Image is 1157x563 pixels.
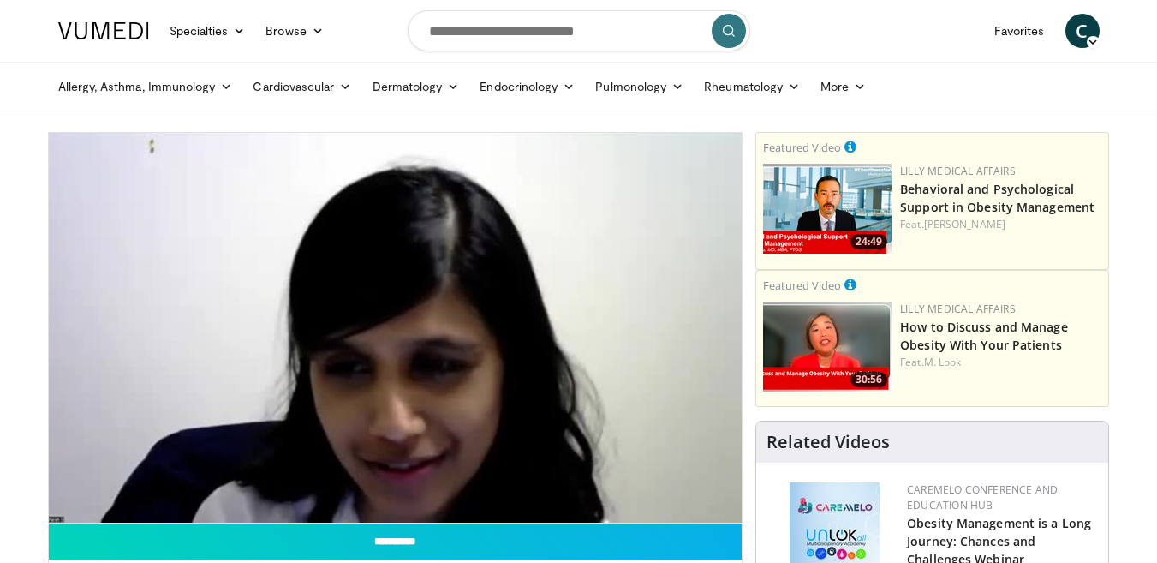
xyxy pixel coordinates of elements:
[1065,14,1100,48] a: C
[810,69,876,104] a: More
[763,278,841,293] small: Featured Video
[900,181,1094,215] a: Behavioral and Psychological Support in Obesity Management
[900,355,1101,370] div: Feat.
[694,69,810,104] a: Rheumatology
[362,69,470,104] a: Dermatology
[924,217,1005,231] a: [PERSON_NAME]
[900,164,1016,178] a: Lilly Medical Affairs
[900,302,1016,316] a: Lilly Medical Affairs
[242,69,361,104] a: Cardiovascular
[766,432,890,452] h4: Related Videos
[48,69,243,104] a: Allergy, Asthma, Immunology
[469,69,585,104] a: Endocrinology
[850,372,887,387] span: 30:56
[58,22,149,39] img: VuMedi Logo
[850,234,887,249] span: 24:49
[900,217,1101,232] div: Feat.
[763,140,841,155] small: Featured Video
[924,355,962,369] a: M. Look
[763,302,892,392] img: c98a6a29-1ea0-4bd5-8cf5-4d1e188984a7.png.150x105_q85_crop-smart_upscale.png
[159,14,256,48] a: Specialties
[763,164,892,254] img: ba3304f6-7838-4e41-9c0f-2e31ebde6754.png.150x105_q85_crop-smart_upscale.png
[763,302,892,392] a: 30:56
[900,319,1068,353] a: How to Discuss and Manage Obesity With Your Patients
[763,164,892,254] a: 24:49
[585,69,694,104] a: Pulmonology
[255,14,334,48] a: Browse
[408,10,750,51] input: Search topics, interventions
[984,14,1055,48] a: Favorites
[49,133,743,524] video-js: Video Player
[907,482,1058,512] a: CaReMeLO Conference and Education Hub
